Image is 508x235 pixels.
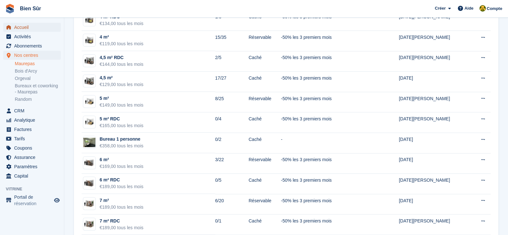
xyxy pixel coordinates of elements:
[6,186,64,192] span: Vitrine
[399,133,471,153] td: [DATE]
[215,112,249,133] td: 0/4
[83,219,95,229] img: box-7m2.jpg
[249,31,281,51] td: Réservable
[100,183,143,190] div: €189,00 tous les mois
[15,83,61,95] a: Bureaux et coworking - Maurepas
[215,31,249,51] td: 15/35
[281,92,353,112] td: -50% les 3 premiers mois
[399,72,471,92] td: [DATE]
[100,177,143,183] div: 6 m² RDC
[100,102,143,109] div: €149,00 tous les mois
[3,23,61,32] a: menu
[281,112,353,133] td: -50% les 3 premiers mois
[215,72,249,92] td: 17/27
[3,125,61,134] a: menu
[249,72,281,92] td: Caché
[14,144,53,152] span: Coupons
[83,76,95,86] img: box-4m2.jpg
[3,106,61,115] a: menu
[249,194,281,214] td: Réservable
[14,171,53,180] span: Capital
[14,125,53,134] span: Factures
[83,117,95,126] img: box-5m2.jpg
[281,133,353,153] td: -
[14,106,53,115] span: CRM
[100,95,143,102] div: 5 m²
[215,51,249,72] td: 2/5
[281,194,353,214] td: -50% les 3 premiers mois
[3,153,61,162] a: menu
[249,112,281,133] td: Caché
[15,61,61,67] a: Maurepas
[249,153,281,174] td: Réservable
[464,5,473,12] span: Aide
[3,144,61,152] a: menu
[399,194,471,214] td: [DATE]
[14,153,53,162] span: Assurance
[435,5,446,12] span: Créer
[100,156,143,163] div: 6 m²
[281,174,353,194] td: -50% les 3 premiers mois
[487,5,502,12] span: Compte
[100,20,143,27] div: €134,00 tous les mois
[399,31,471,51] td: [DATE][PERSON_NAME]
[100,81,143,88] div: €129,00 tous les mois
[3,194,61,207] a: menu
[14,41,53,50] span: Abonnements
[281,72,353,92] td: -50% les 3 premiers mois
[249,133,281,153] td: Caché
[249,10,281,31] td: Caché
[14,32,53,41] span: Activités
[281,10,353,31] td: -50% les 3 premiers mois
[281,214,353,235] td: -50% les 3 premiers mois
[399,92,471,112] td: [DATE][PERSON_NAME]
[83,158,95,168] img: box-6m2.jpg
[3,32,61,41] a: menu
[399,153,471,174] td: [DATE]
[100,163,143,170] div: €169,00 tous les mois
[3,51,61,60] a: menu
[215,194,249,214] td: 6/20
[249,214,281,235] td: Caché
[83,199,95,208] img: box-7m2.jpg
[249,51,281,72] td: Caché
[83,15,95,24] img: box-3,5m2.jpg
[83,36,95,45] img: box-3,5m2.jpg
[14,116,53,125] span: Analytique
[100,218,143,224] div: 7 m² RDC
[100,143,143,149] div: €358,00 tous les mois
[399,51,471,72] td: [DATE][PERSON_NAME]
[215,10,249,31] td: 1/3
[15,96,61,102] a: Random
[100,224,143,231] div: €189,00 tous les mois
[83,56,95,65] img: box-4m2.jpg
[399,112,471,133] td: [DATE][PERSON_NAME]
[14,51,53,60] span: Nos centres
[281,51,353,72] td: -50% les 3 premiers mois
[249,92,281,112] td: Réservable
[100,136,143,143] div: Bureau 1 personne
[3,116,61,125] a: menu
[215,133,249,153] td: 0/2
[100,61,143,68] div: €144,00 tous les mois
[3,41,61,50] a: menu
[281,153,353,174] td: -50% les 3 premiers mois
[215,92,249,112] td: 8/25
[15,68,61,74] a: Bois d'Arcy
[14,23,53,32] span: Accueil
[399,10,471,31] td: [DATE][PERSON_NAME]
[3,134,61,143] a: menu
[100,204,143,211] div: €189,00 tous les mois
[100,116,143,122] div: 5 m² RDC
[14,194,53,207] span: Portail de réservation
[5,4,15,13] img: stora-icon-8386f47178a22dfd0bd8f6a31ec36ba5ce8667c1dd55bd0f319d3a0aa187defe.svg
[215,174,249,194] td: 0/5
[249,174,281,194] td: Caché
[215,214,249,235] td: 0/1
[100,74,143,81] div: 4,5 m²
[53,196,61,204] a: Boutique d'aperçu
[100,34,143,40] div: 4 m²
[17,3,44,14] a: Bien Sûr
[399,214,471,235] td: [DATE][PERSON_NAME]
[14,134,53,143] span: Tarifs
